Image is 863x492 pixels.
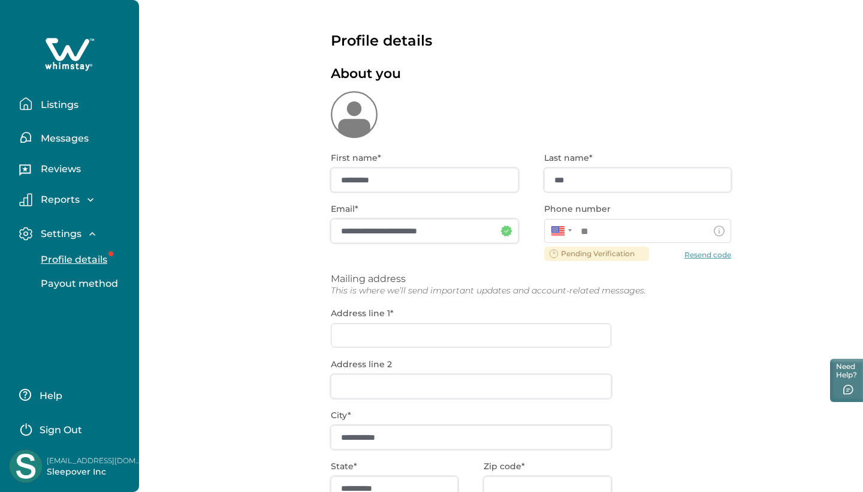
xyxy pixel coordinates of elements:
[37,99,79,111] p: Listings
[19,383,125,407] button: Help
[37,228,82,240] p: Settings
[28,248,138,272] button: Profile details
[36,390,62,402] p: Help
[544,204,725,214] p: Phone number
[19,92,129,116] button: Listings
[37,278,118,290] p: Payout method
[37,254,107,266] p: Profile details
[47,455,143,467] p: [EMAIL_ADDRESS][DOMAIN_NAME]
[37,194,80,206] p: Reports
[28,272,138,296] button: Payout method
[10,450,42,482] img: Whimstay Host
[19,159,129,183] button: Reviews
[47,466,143,478] p: Sleepover Inc
[19,416,125,440] button: Sign Out
[331,66,401,82] p: About you
[37,163,81,175] p: Reviews
[40,424,82,436] p: Sign Out
[19,248,129,296] div: Settings
[544,219,575,243] div: United States: + 1
[37,133,89,145] p: Messages
[19,193,129,206] button: Reports
[19,227,129,241] button: Settings
[19,125,129,149] button: Messages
